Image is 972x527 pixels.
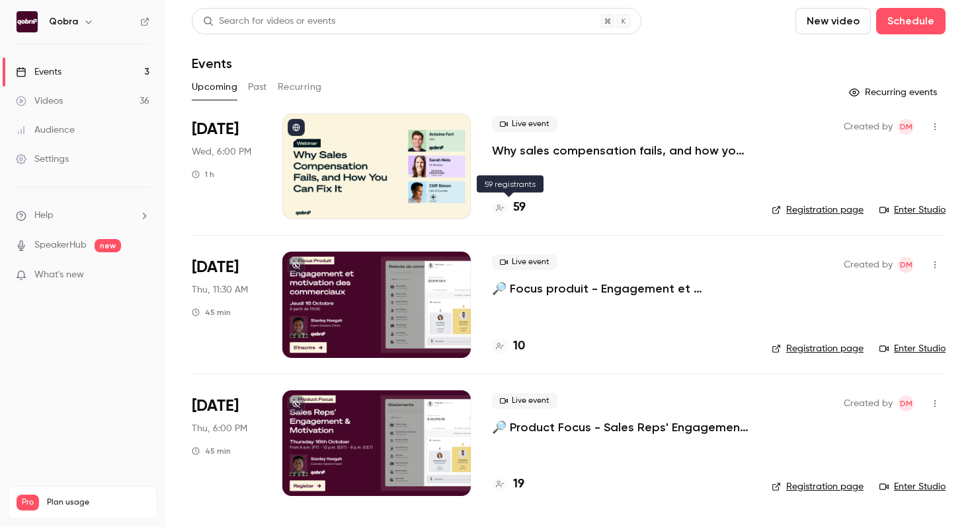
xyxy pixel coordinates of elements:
[192,283,248,297] span: Thu, 11:30 AM
[772,203,864,217] a: Registration page
[192,396,239,417] span: [DATE]
[876,8,946,34] button: Schedule
[192,390,261,496] div: Oct 16 Thu, 6:00 PM (Europe/Paris)
[34,268,84,282] span: What's new
[192,446,231,456] div: 45 min
[492,199,526,217] a: 59
[879,342,946,355] a: Enter Studio
[192,145,251,158] span: Wed, 6:00 PM
[492,475,524,493] a: 19
[248,77,267,98] button: Past
[900,119,912,135] span: DM
[34,238,87,252] a: SpeakerHub
[192,77,237,98] button: Upcoming
[492,143,750,158] a: Why sales compensation fails, and how you can fix it
[49,15,78,28] h6: Qobra
[898,257,914,273] span: Dylan Manceau
[844,396,893,411] span: Created by
[192,55,232,71] h1: Events
[192,257,239,278] span: [DATE]
[900,396,912,411] span: DM
[192,119,239,140] span: [DATE]
[772,480,864,493] a: Registration page
[513,199,526,217] h4: 59
[879,203,946,217] a: Enter Studio
[492,393,557,409] span: Live event
[898,119,914,135] span: Dylan Manceau
[203,15,335,28] div: Search for videos or events
[898,396,914,411] span: Dylan Manceau
[879,480,946,493] a: Enter Studio
[16,209,149,223] li: help-dropdown-opener
[492,419,750,435] a: 🔎 Product Focus - Sales Reps' Engagement & Motivation
[513,475,524,493] h4: 19
[772,342,864,355] a: Registration page
[795,8,871,34] button: New video
[492,281,750,297] a: 🔎 Focus produit - Engagement et motivation des commerciaux
[492,337,525,355] a: 10
[134,269,149,281] iframe: Noticeable Trigger
[900,257,912,273] span: DM
[16,65,61,79] div: Events
[513,337,525,355] h4: 10
[278,77,322,98] button: Recurring
[192,422,247,435] span: Thu, 6:00 PM
[192,307,231,318] div: 45 min
[192,252,261,357] div: Oct 16 Thu, 11:30 AM (Europe/Paris)
[34,209,54,223] span: Help
[16,94,63,108] div: Videos
[16,153,69,166] div: Settings
[17,495,39,510] span: Pro
[95,239,121,252] span: new
[192,114,261,219] div: Oct 8 Wed, 6:00 PM (Europe/Paris)
[843,82,946,103] button: Recurring events
[17,11,38,32] img: Qobra
[16,123,75,137] div: Audience
[844,257,893,273] span: Created by
[492,116,557,132] span: Live event
[192,169,214,180] div: 1 h
[47,497,149,508] span: Plan usage
[492,254,557,270] span: Live event
[844,119,893,135] span: Created by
